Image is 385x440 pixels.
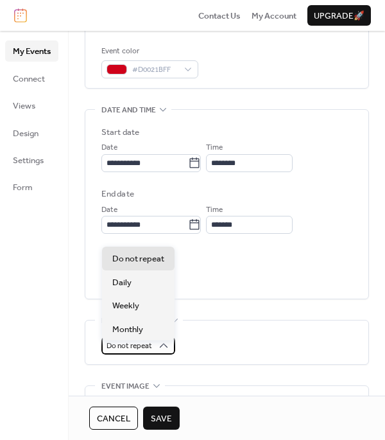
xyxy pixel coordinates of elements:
div: Start date [101,126,139,139]
span: Do not repeat [112,252,164,265]
span: Views [13,100,35,112]
span: Date and time [101,104,156,117]
span: Time [206,141,223,154]
span: Cancel [97,412,130,425]
span: My Events [13,45,51,58]
span: Contact Us [198,10,241,22]
a: Form [5,177,58,197]
span: Do not repeat [107,339,152,353]
span: Time [206,204,223,216]
span: Date [101,141,117,154]
span: Event image [101,380,150,393]
span: #D0021BFF [132,64,178,76]
span: Connect [13,73,45,85]
span: Design [13,127,38,140]
span: My Account [252,10,296,22]
span: Settings [13,154,44,167]
a: Connect [5,68,58,89]
a: Settings [5,150,58,170]
div: End date [101,188,134,200]
span: Form [13,181,33,194]
img: logo [14,8,27,22]
div: Event color [101,45,196,58]
span: Save [151,412,172,425]
a: Contact Us [198,9,241,22]
span: Date [101,204,117,216]
span: Daily [112,276,132,289]
a: Design [5,123,58,143]
button: Upgrade🚀 [307,5,371,26]
span: Weekly [112,299,139,312]
a: Views [5,95,58,116]
a: My Account [252,9,296,22]
button: Save [143,407,180,430]
button: Cancel [89,407,138,430]
span: Monthly [112,323,143,336]
a: My Events [5,40,58,61]
span: Upgrade 🚀 [314,10,364,22]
